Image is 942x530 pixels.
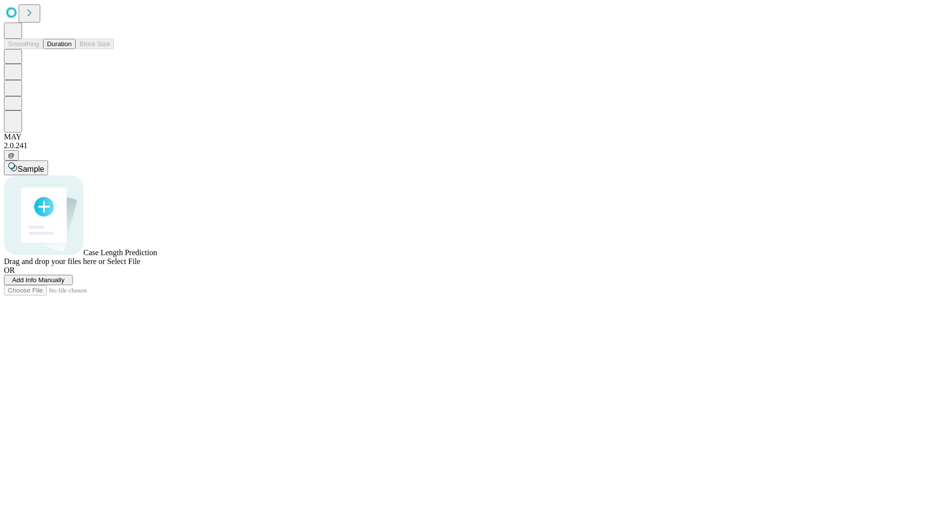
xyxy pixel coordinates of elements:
[4,141,938,150] div: 2.0.241
[18,165,44,173] span: Sample
[4,39,43,49] button: Smoothing
[4,132,938,141] div: MAY
[8,152,15,159] span: @
[107,257,140,265] span: Select File
[83,248,157,257] span: Case Length Prediction
[4,257,105,265] span: Drag and drop your files here or
[4,150,19,160] button: @
[76,39,114,49] button: Block Size
[4,266,15,274] span: OR
[12,276,65,284] span: Add Info Manually
[4,275,73,285] button: Add Info Manually
[43,39,76,49] button: Duration
[4,160,48,175] button: Sample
